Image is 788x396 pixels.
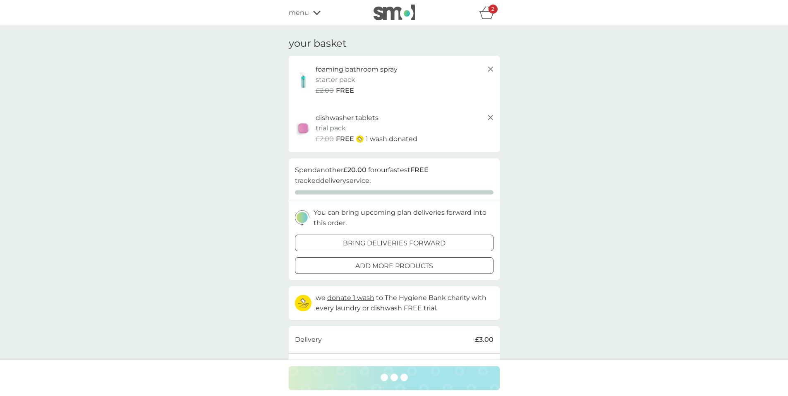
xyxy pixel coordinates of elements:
[316,113,378,123] p: dishwasher tablets
[295,165,493,186] p: Spend another for our fastest tracked delivery service.
[289,7,309,18] span: menu
[295,334,322,345] p: Delivery
[316,85,334,96] span: £2.00
[316,64,398,75] p: foaming bathroom spray
[479,5,500,21] div: basket
[336,85,354,96] span: FREE
[374,5,415,20] img: smol
[343,238,445,249] p: bring deliveries forward
[316,134,334,144] span: £2.00
[366,134,417,144] p: 1 wash donated
[410,166,429,174] strong: FREE
[295,257,493,274] button: add more products
[314,207,493,228] p: You can bring upcoming plan deliveries forward into this order.
[295,210,309,226] img: delivery-schedule.svg
[316,293,493,314] p: we to The Hygiene Bank charity with every laundry or dishwash FREE trial.
[289,38,347,50] h3: your basket
[295,235,493,251] button: bring deliveries forward
[343,166,366,174] strong: £20.00
[316,123,346,134] p: trial pack
[475,334,493,345] p: £3.00
[316,74,355,85] p: starter pack
[327,294,374,302] span: donate 1 wash
[336,134,354,144] span: FREE
[355,261,433,271] p: add more products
